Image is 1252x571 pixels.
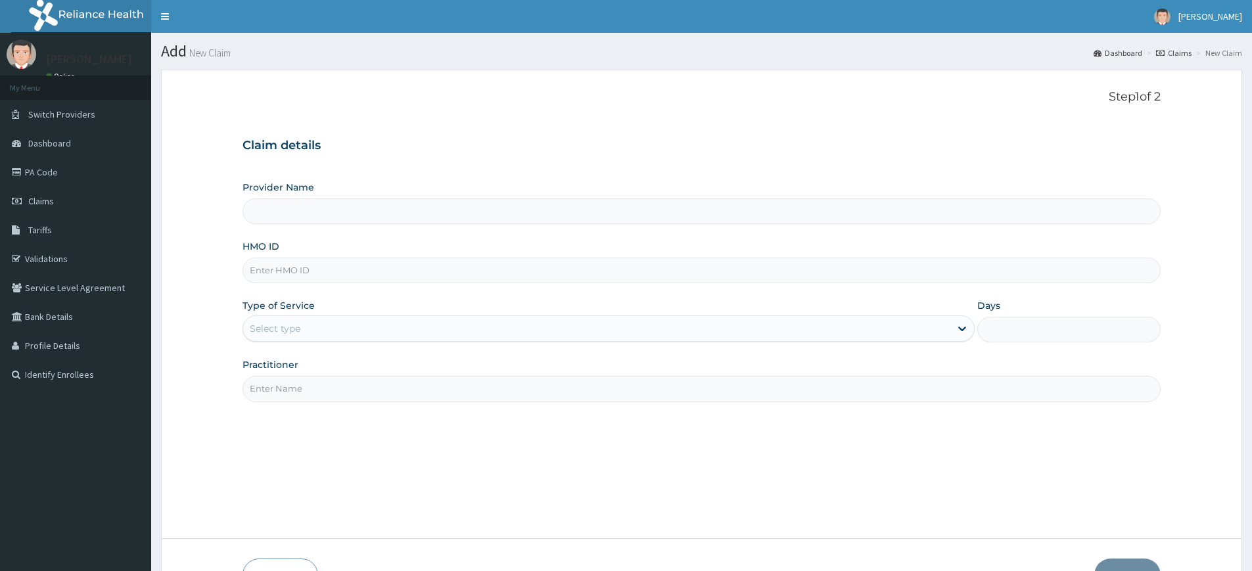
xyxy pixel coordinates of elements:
li: New Claim [1193,47,1242,58]
label: Practitioner [243,358,298,371]
span: Claims [28,195,54,207]
p: Step 1 of 2 [243,90,1161,104]
a: Claims [1156,47,1192,58]
span: Tariffs [28,224,52,236]
small: New Claim [187,48,231,58]
label: Provider Name [243,181,314,194]
label: Type of Service [243,299,315,312]
label: HMO ID [243,240,279,253]
span: Switch Providers [28,108,95,120]
h3: Claim details [243,139,1161,153]
label: Days [977,299,1000,312]
img: User Image [7,39,36,69]
span: [PERSON_NAME] [1178,11,1242,22]
input: Enter HMO ID [243,258,1161,283]
p: [PERSON_NAME] [46,53,132,65]
span: Dashboard [28,137,71,149]
img: User Image [1154,9,1171,25]
input: Enter Name [243,376,1161,401]
a: Online [46,72,78,81]
div: Select type [250,322,300,335]
a: Dashboard [1094,47,1142,58]
h1: Add [161,43,1242,60]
